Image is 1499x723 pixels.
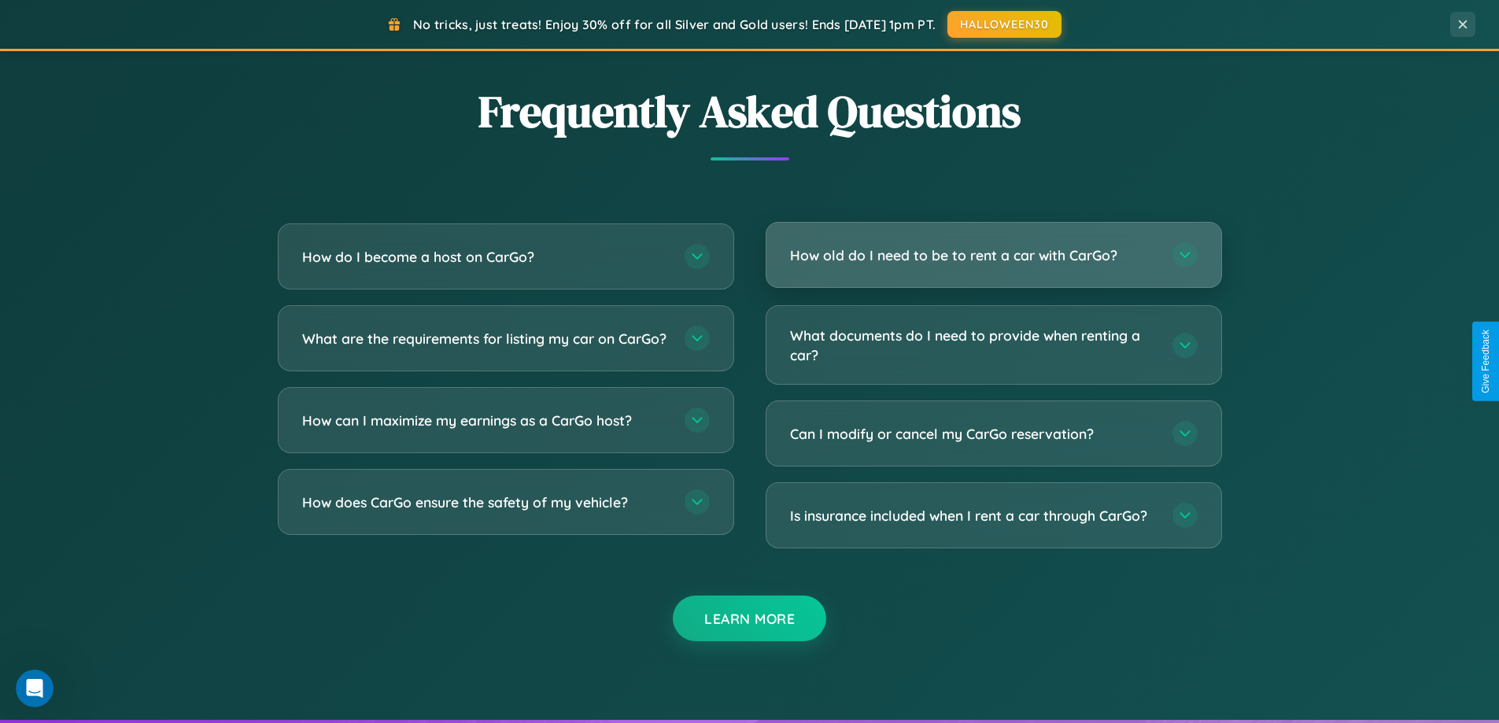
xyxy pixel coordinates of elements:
[947,11,1061,38] button: HALLOWEEN30
[302,329,669,349] h3: What are the requirements for listing my car on CarGo?
[302,492,669,512] h3: How does CarGo ensure the safety of my vehicle?
[673,596,826,641] button: Learn More
[16,670,54,707] iframe: Intercom live chat
[1480,330,1491,393] div: Give Feedback
[302,247,669,267] h3: How do I become a host on CarGo?
[413,17,936,32] span: No tricks, just treats! Enjoy 30% off for all Silver and Gold users! Ends [DATE] 1pm PT.
[278,81,1222,142] h2: Frequently Asked Questions
[790,506,1157,526] h3: Is insurance included when I rent a car through CarGo?
[302,411,669,430] h3: How can I maximize my earnings as a CarGo host?
[790,245,1157,265] h3: How old do I need to be to rent a car with CarGo?
[790,424,1157,444] h3: Can I modify or cancel my CarGo reservation?
[790,326,1157,364] h3: What documents do I need to provide when renting a car?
